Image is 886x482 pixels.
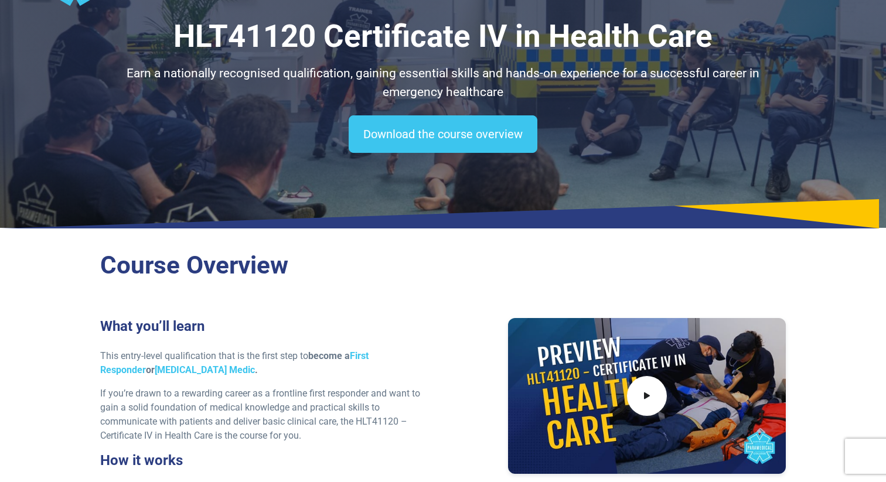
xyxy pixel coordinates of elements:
p: Earn a nationally recognised qualification, gaining essential skills and hands-on experience for ... [100,64,786,101]
a: [MEDICAL_DATA] Medic [155,364,255,375]
h3: How it works [100,452,436,469]
h2: Course Overview [100,251,786,281]
p: This entry-level qualification that is the first step to [100,349,436,377]
p: If you’re drawn to a rewarding career as a frontline first responder and want to gain a solid fou... [100,387,436,443]
h3: What you’ll learn [100,318,436,335]
h1: HLT41120 Certificate IV in Health Care [100,18,786,55]
strong: become a or . [100,350,369,375]
a: Download the course overview [349,115,537,153]
a: First Responder [100,350,369,375]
